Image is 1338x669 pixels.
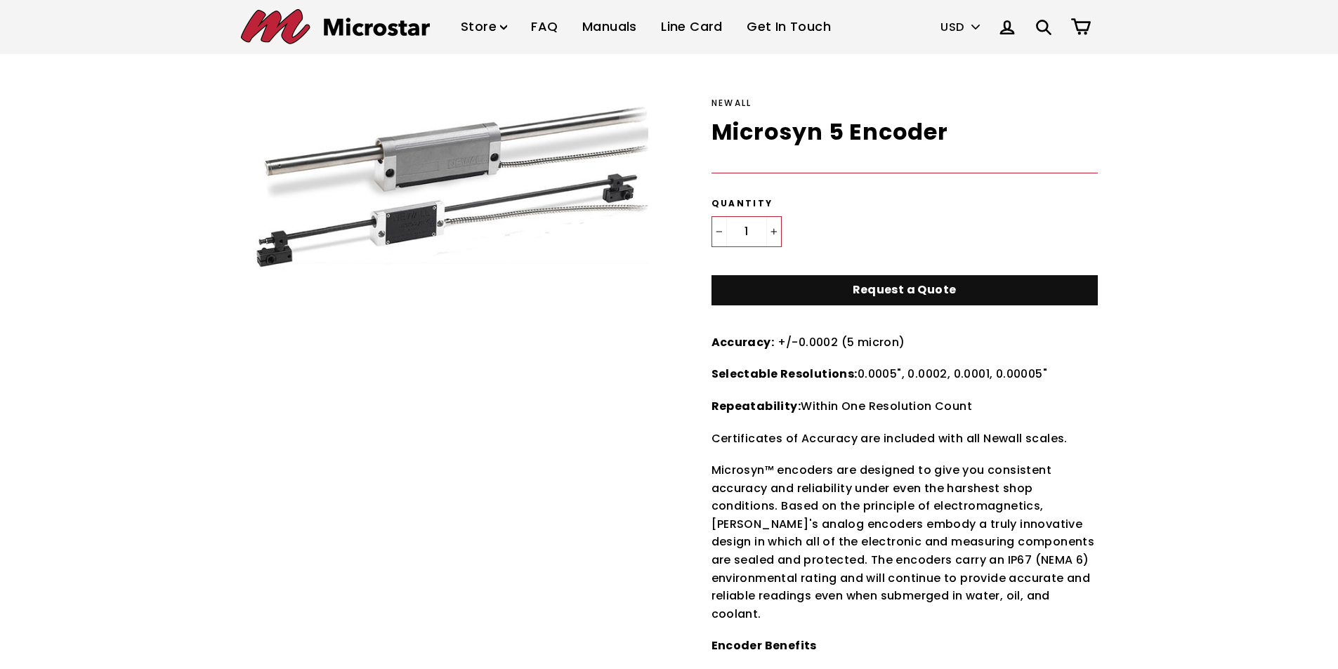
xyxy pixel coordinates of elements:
button: Increase item quantity by one [766,217,781,246]
span: Within One Resolution Count [711,398,972,414]
a: Line Card [650,6,733,48]
strong: Repeatability: [711,398,801,414]
a: Get In Touch [736,6,841,48]
a: Request a Quote [711,275,1098,305]
img: Microstar Electronics [241,9,430,44]
strong: Accuracy: [711,334,775,350]
h1: Microsyn 5 Encoder [711,117,1098,148]
button: Reduce item quantity by one [712,217,727,246]
a: Store [450,6,518,48]
a: Manuals [572,6,648,48]
input: quantity [712,217,781,246]
strong: Selectable Resolutions: [711,366,858,382]
label: Quantity [711,198,1098,210]
span: Certificates of Accuracy are included with all Newall scales. [711,430,1068,446]
span: 0.0005", 0.0002, 0.0001, 0.00005" [711,366,1047,382]
ul: Primary [450,6,841,48]
span: Based on the principle of electromagnetics, [PERSON_NAME]'s analog encoders embody a truly innova... [711,498,1095,622]
span: Microsyn™ encoders are designed to give you consistent accuracy and reliability under even the ha... [711,462,1052,514]
div: Newall [711,96,1098,110]
span: Encoder Benefits [711,637,817,654]
span: +/-0.0002 (5 micron) [778,334,905,350]
a: FAQ [520,6,568,48]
